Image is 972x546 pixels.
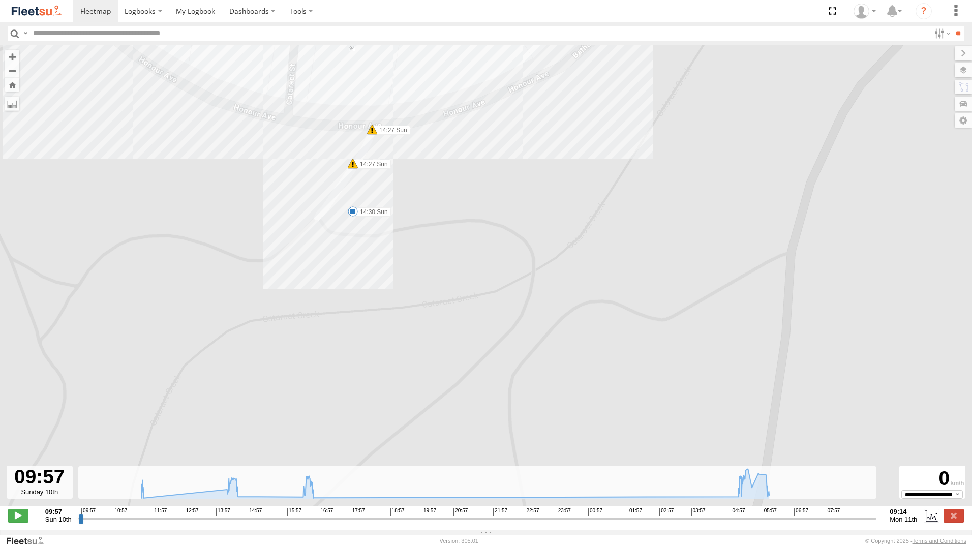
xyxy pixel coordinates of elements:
a: Visit our Website [6,536,52,546]
label: Measure [5,97,19,111]
span: 10:57 [113,508,127,516]
span: 06:57 [794,508,808,516]
div: Version: 305.01 [440,538,478,544]
i: ? [916,3,932,19]
span: Sun 10th Aug 2025 [45,515,72,523]
img: fleetsu-logo-horizontal.svg [10,4,63,18]
span: 15:57 [287,508,301,516]
span: 22:57 [525,508,539,516]
strong: 09:14 [890,508,917,515]
span: 04:57 [731,508,745,516]
span: 07:57 [826,508,840,516]
span: Mon 11th Aug 2025 [890,515,917,523]
button: Zoom out [5,64,19,78]
span: 18:57 [390,508,405,516]
label: Search Filter Options [930,26,952,41]
span: 14:57 [248,508,262,516]
span: 12:57 [185,508,199,516]
div: © Copyright 2025 - [865,538,966,544]
span: 17:57 [351,508,365,516]
label: Search Query [21,26,29,41]
button: Zoom in [5,50,19,64]
a: Terms and Conditions [913,538,966,544]
label: 14:27 Sun [372,126,410,135]
span: 00:57 [588,508,602,516]
span: 13:57 [216,508,230,516]
span: 03:57 [691,508,706,516]
span: 21:57 [493,508,507,516]
div: 0 [901,467,964,490]
span: 16:57 [319,508,333,516]
label: Play/Stop [8,509,28,522]
span: 23:57 [557,508,571,516]
button: Zoom Home [5,78,19,92]
span: 20:57 [453,508,468,516]
span: 05:57 [763,508,777,516]
strong: 09:57 [45,508,72,515]
label: 14:27 Sun [353,160,391,169]
label: Map Settings [955,113,972,128]
label: 14:30 Sun [353,207,391,217]
span: 01:57 [628,508,642,516]
span: 11:57 [153,508,167,516]
label: Close [944,509,964,522]
span: 02:57 [659,508,674,516]
span: 09:57 [81,508,96,516]
span: 19:57 [422,508,436,516]
div: Ross McLoughlin [850,4,879,19]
